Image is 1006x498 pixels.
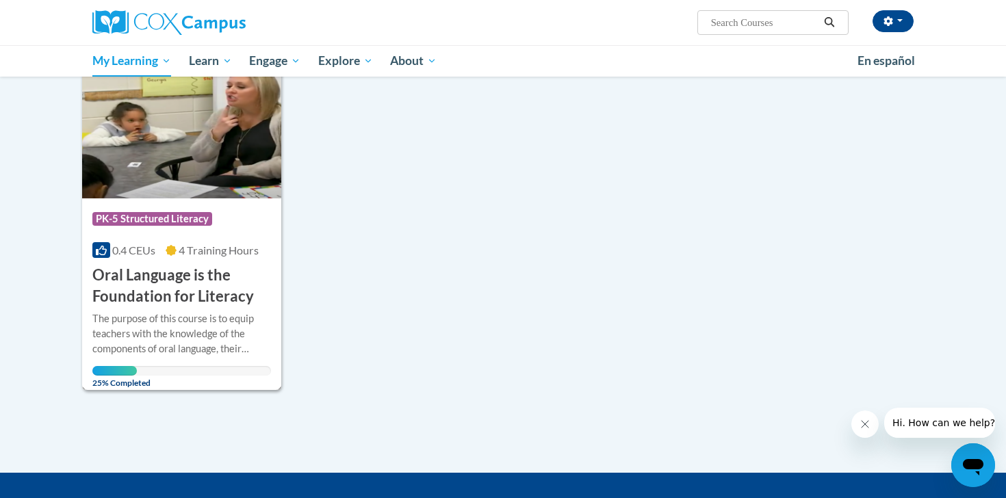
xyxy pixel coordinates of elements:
[72,45,934,77] div: Main menu
[857,53,915,68] span: En español
[318,53,373,69] span: Explore
[92,53,171,69] span: My Learning
[92,212,212,226] span: PK-5 Structured Literacy
[390,53,437,69] span: About
[179,244,259,257] span: 4 Training Hours
[112,244,155,257] span: 0.4 CEUs
[249,53,300,69] span: Engage
[309,45,382,77] a: Explore
[819,14,840,31] button: Search
[382,45,446,77] a: About
[849,47,924,75] a: En español
[240,45,309,77] a: Engage
[180,45,241,77] a: Learn
[82,59,281,390] a: Course LogoPK-5 Structured Literacy0.4 CEUs4 Training Hours Oral Language is the Foundation for L...
[884,408,995,438] iframe: Message from company
[92,10,246,35] img: Cox Campus
[92,366,137,376] div: Your progress
[92,10,352,35] a: Cox Campus
[951,443,995,487] iframe: Button to launch messaging window
[92,366,137,388] span: 25% Completed
[83,45,180,77] a: My Learning
[873,10,914,32] button: Account Settings
[92,265,271,307] h3: Oral Language is the Foundation for Literacy
[82,59,281,198] img: Course Logo
[710,14,819,31] input: Search Courses
[851,410,879,438] iframe: Close message
[189,53,232,69] span: Learn
[92,311,271,356] div: The purpose of this course is to equip teachers with the knowledge of the components of oral lang...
